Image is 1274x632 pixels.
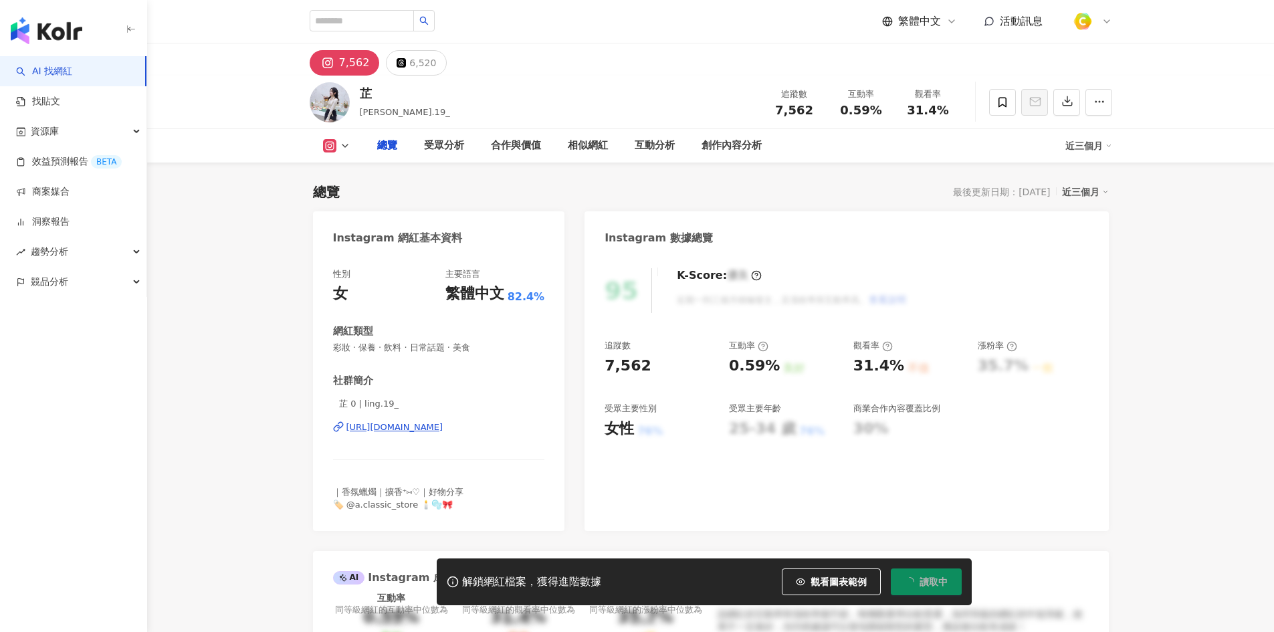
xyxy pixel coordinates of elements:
div: 追蹤數 [769,88,820,101]
div: 同等級網紅的互動率中位數為 [333,604,450,628]
span: 趨勢分析 [31,237,68,267]
div: 觀看率 [903,88,954,101]
div: 芷 [360,85,450,102]
div: 35.7% [617,609,673,627]
span: 資源庫 [31,116,59,146]
a: 找貼文 [16,95,60,108]
div: 互動分析 [635,138,675,154]
span: 82.4% [508,290,545,304]
div: 女性 [605,419,634,439]
img: logo [11,17,82,44]
img: %E6%96%B9%E5%BD%A2%E7%B4%94.png [1070,9,1095,34]
span: 0.59% [840,104,881,117]
div: 追蹤數 [605,340,631,352]
div: 網紅類型 [333,324,373,338]
span: 競品分析 [31,267,68,297]
div: 合作與價值 [491,138,541,154]
span: rise [16,247,25,257]
span: 繁體中文 [898,14,941,29]
a: searchAI 找網紅 [16,65,72,78]
span: 7,562 [775,103,813,117]
a: [URL][DOMAIN_NAME] [333,421,545,433]
button: 讀取中 [891,568,962,595]
div: K-Score : [677,268,762,283]
div: 受眾主要性別 [605,403,657,415]
button: 7,562 [310,50,380,76]
div: 總覽 [313,183,340,201]
span: ⠀芷 0 | ling.19_ [333,398,545,410]
span: 彩妝 · 保養 · 飲料 · 日常話題 · 美食 [333,342,545,354]
div: 0.59% [363,609,419,627]
button: 觀看圖表範例 [782,568,881,595]
a: 效益預測報告BETA [16,155,122,169]
div: 漲粉率 [978,340,1017,352]
div: 總覽 [377,138,397,154]
div: 互動率 [836,88,887,101]
span: ｜香氛蠟燭｜擴香⁺⑅♡｜好物分享 🏷️ @a.classic_store 🕯️🫧🎀 [333,487,464,509]
div: 受眾分析 [424,138,464,154]
div: 受眾主要年齡 [729,403,781,415]
div: 社群簡介 [333,374,373,388]
span: 讀取中 [920,576,948,587]
div: 7,562 [605,356,651,377]
span: 活動訊息 [1000,15,1043,27]
button: 6,520 [386,50,447,76]
span: 0.19% [377,617,405,627]
div: 同等級網紅的漲粉率中位數為 [587,604,704,628]
div: 近三個月 [1062,183,1109,201]
div: 最後更新日期：[DATE] [953,187,1050,197]
div: 相似網紅 [568,138,608,154]
div: Instagram 數據總覽 [605,231,713,245]
div: [URL][DOMAIN_NAME] [346,421,443,433]
div: 31.4% [490,609,546,627]
div: 商業合作內容覆蓋比例 [853,403,940,415]
a: 洞察報告 [16,215,70,229]
div: 同等級網紅的觀看率中位數為 [460,604,577,628]
span: 31.4% [907,104,948,117]
div: Instagram 網紅基本資料 [333,231,463,245]
div: 7,562 [339,54,370,72]
div: 近三個月 [1065,135,1112,156]
div: 繁體中文 [445,284,504,304]
span: loading [903,575,916,588]
a: 商案媒合 [16,185,70,199]
div: 女 [333,284,348,304]
div: 觀看率 [853,340,893,352]
span: 觀看圖表範例 [811,576,867,587]
span: [PERSON_NAME].19_ [360,107,450,117]
span: 35.5% [504,617,532,627]
div: 創作內容分析 [702,138,762,154]
div: 互動率 [729,340,768,352]
div: 6,520 [409,54,436,72]
div: 31.4% [853,356,904,377]
div: 解鎖網紅檔案，獲得進階數據 [462,575,601,589]
img: KOL Avatar [310,82,350,122]
div: 性別 [333,268,350,280]
div: 主要語言 [445,268,480,280]
span: search [419,16,429,25]
div: 0.59% [729,356,780,377]
span: 0.8% [634,617,656,627]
